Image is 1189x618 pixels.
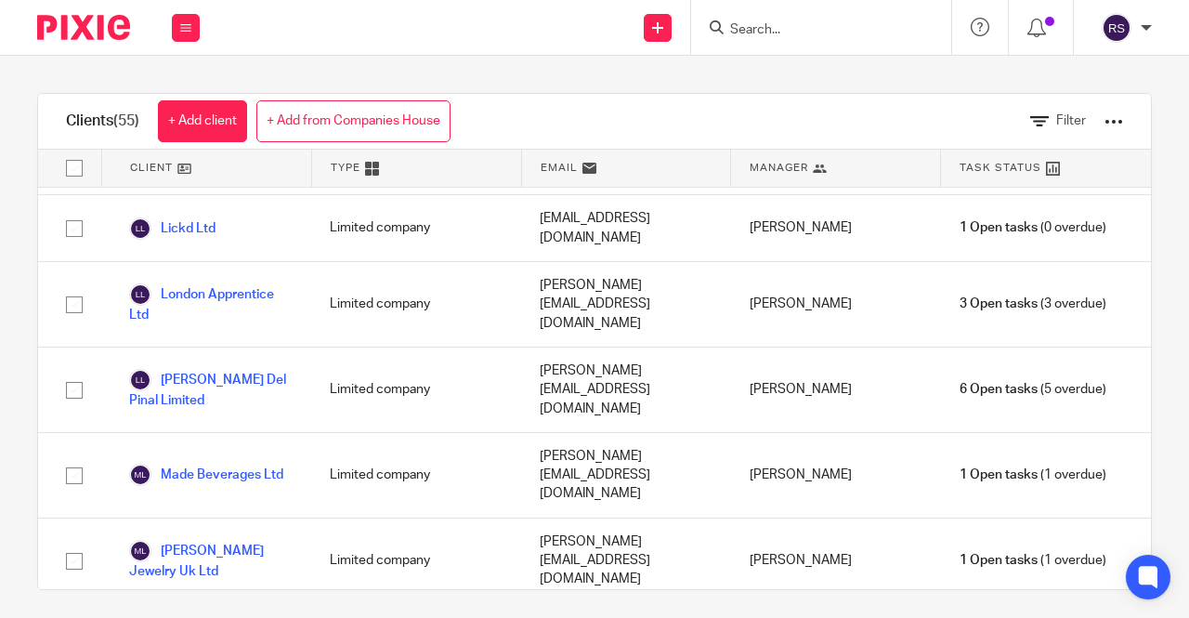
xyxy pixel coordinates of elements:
div: Limited company [311,348,521,432]
input: Select all [57,151,92,186]
span: 6 Open tasks [960,380,1038,399]
img: svg%3E [129,283,151,306]
span: (1 overdue) [960,551,1106,570]
div: [PERSON_NAME] [731,433,941,518]
img: svg%3E [129,464,151,486]
div: [EMAIL_ADDRESS][DOMAIN_NAME] [521,195,731,261]
img: svg%3E [129,369,151,391]
span: (0 overdue) [960,218,1106,237]
div: [PERSON_NAME] [731,348,941,432]
a: + Add from Companies House [256,100,451,142]
span: Email [541,160,578,176]
h1: Clients [66,112,139,131]
span: 3 Open tasks [960,295,1038,313]
span: Manager [750,160,808,176]
img: Pixie [37,15,130,40]
span: 1 Open tasks [960,218,1038,237]
img: svg%3E [129,217,151,240]
div: Limited company [311,433,521,518]
div: [PERSON_NAME][EMAIL_ADDRESS][DOMAIN_NAME] [521,433,731,518]
a: [PERSON_NAME] Del Pinal Limited [129,369,293,410]
span: Type [331,160,360,176]
span: (5 overdue) [960,380,1106,399]
span: Task Status [960,160,1041,176]
a: [PERSON_NAME] Jewelry Uk Ltd [129,540,293,581]
div: [PERSON_NAME] [731,519,941,603]
span: (55) [113,113,139,128]
span: Client [130,160,173,176]
a: Lickd Ltd [129,217,216,240]
span: (3 overdue) [960,295,1106,313]
div: Limited company [311,519,521,603]
a: + Add client [158,100,247,142]
img: svg%3E [1102,13,1131,43]
a: London Apprentice Ltd [129,283,293,324]
div: Limited company [311,195,521,261]
div: [PERSON_NAME] [731,262,941,347]
img: svg%3E [129,540,151,562]
div: [PERSON_NAME][EMAIL_ADDRESS][DOMAIN_NAME] [521,262,731,347]
span: (1 overdue) [960,466,1106,484]
div: [PERSON_NAME] [731,195,941,261]
span: 1 Open tasks [960,466,1038,484]
a: Made Beverages Ltd [129,464,283,486]
div: [PERSON_NAME][EMAIL_ADDRESS][DOMAIN_NAME] [521,348,731,432]
input: Search [728,22,895,39]
span: 1 Open tasks [960,551,1038,570]
div: [PERSON_NAME][EMAIL_ADDRESS][DOMAIN_NAME] [521,519,731,603]
span: Filter [1056,114,1086,127]
div: Limited company [311,262,521,347]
